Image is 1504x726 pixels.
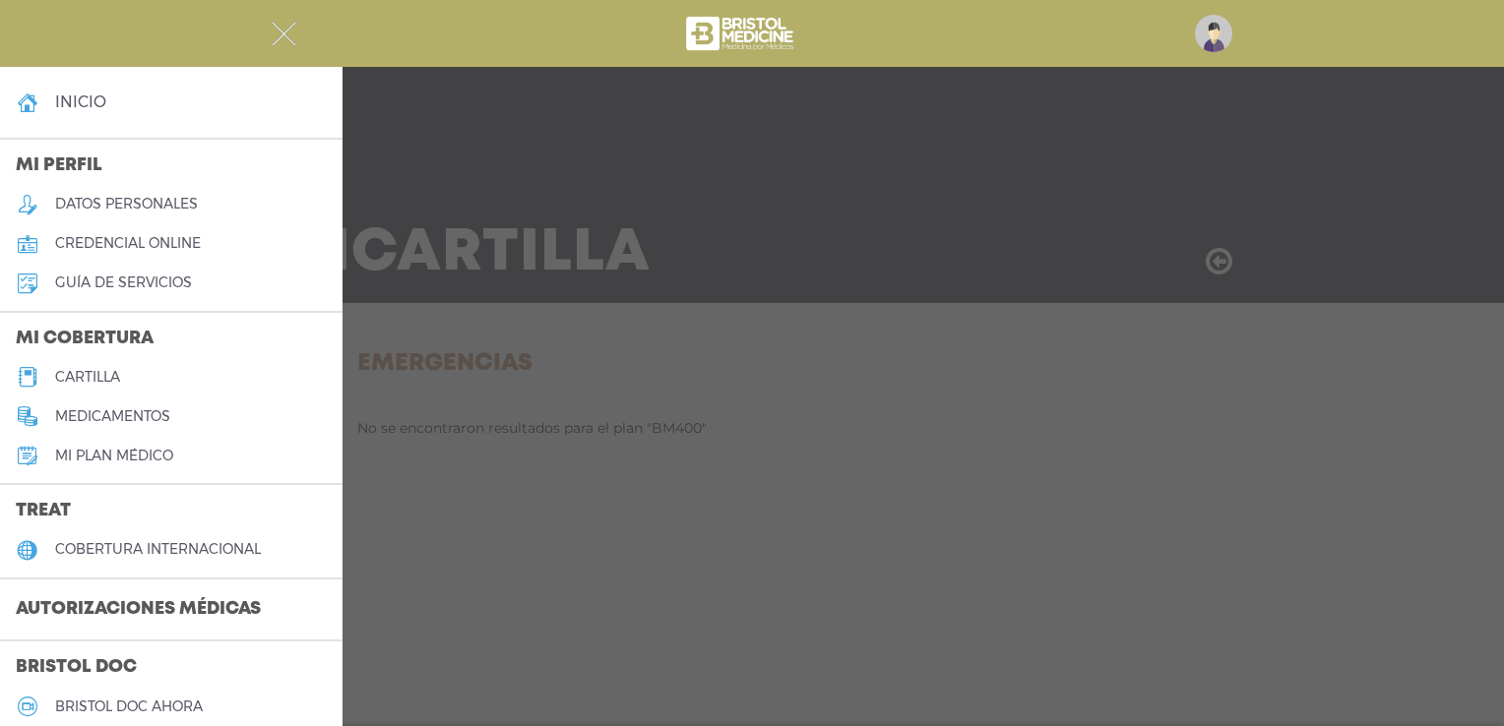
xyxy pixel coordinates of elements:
[272,22,296,46] img: Cober_menu-close-white.svg
[683,10,800,57] img: bristol-medicine-blanco.png
[55,92,106,111] h4: inicio
[55,698,203,715] h5: Bristol doc ahora
[55,369,120,386] h5: cartilla
[55,408,170,425] h5: medicamentos
[55,448,173,464] h5: Mi plan médico
[55,196,198,212] h5: datos personales
[55,235,201,252] h5: credencial online
[55,541,261,558] h5: cobertura internacional
[1195,15,1232,52] img: profile-placeholder.svg
[55,274,192,291] h5: guía de servicios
